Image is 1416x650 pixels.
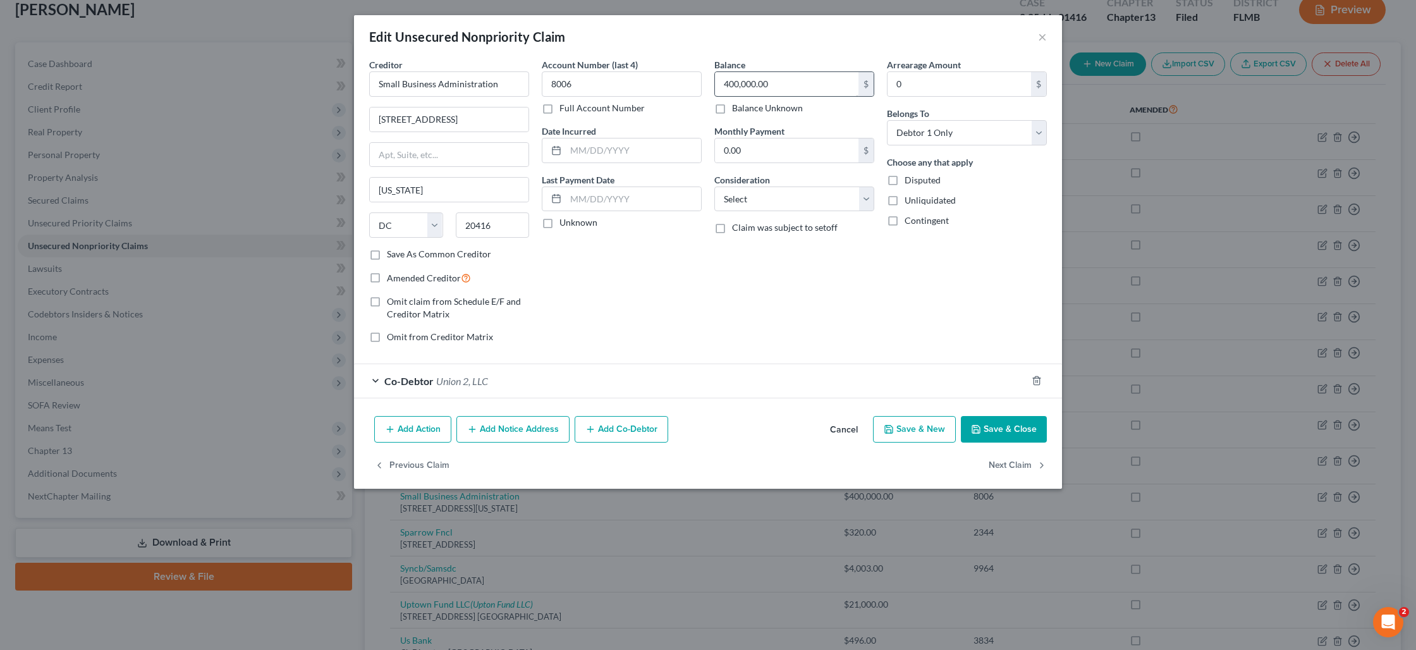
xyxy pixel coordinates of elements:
span: Union 2, LLC [436,375,488,387]
input: Search creditor by name... [369,71,529,97]
input: Enter city... [370,178,528,202]
span: Omit claim from Schedule E/F and Creditor Matrix [387,296,521,319]
button: Add Notice Address [456,416,570,443]
label: Consideration [714,173,770,187]
button: Next Claim [989,453,1047,479]
label: Account Number (last 4) [542,58,638,71]
label: Monthly Payment [714,125,784,138]
input: 0.00 [715,72,858,96]
button: Save & New [873,416,956,443]
span: Amended Creditor [387,273,461,283]
button: Save & Close [961,416,1047,443]
label: Choose any that apply [887,156,973,169]
span: Belongs To [887,108,929,119]
label: Last Payment Date [542,173,614,187]
span: Disputed [905,175,941,185]
label: Arrearage Amount [887,58,961,71]
input: MM/DD/YYYY [566,138,701,162]
span: Contingent [905,215,949,226]
button: Cancel [820,417,868,443]
span: Creditor [369,59,403,70]
input: 0.00 [888,72,1031,96]
button: Previous Claim [374,453,449,479]
span: Claim was subject to setoff [732,222,838,233]
div: $ [858,138,874,162]
span: 2 [1399,607,1409,617]
div: $ [1031,72,1046,96]
label: Balance Unknown [732,102,803,114]
div: $ [858,72,874,96]
span: Omit from Creditor Matrix [387,331,493,342]
label: Full Account Number [559,102,645,114]
input: Apt, Suite, etc... [370,143,528,167]
button: Add Co-Debtor [575,416,668,443]
span: Co-Debtor [384,375,434,387]
input: 0.00 [715,138,858,162]
iframe: Intercom live chat [1373,607,1403,637]
label: Unknown [559,216,597,229]
label: Balance [714,58,745,71]
button: Add Action [374,416,451,443]
div: Edit Unsecured Nonpriority Claim [369,28,566,46]
input: Enter zip... [456,212,530,238]
label: Date Incurred [542,125,596,138]
button: × [1038,29,1047,44]
label: Save As Common Creditor [387,248,491,261]
input: XXXX [542,71,702,97]
input: MM/DD/YYYY [566,187,701,211]
input: Enter address... [370,107,528,132]
span: Unliquidated [905,195,956,205]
